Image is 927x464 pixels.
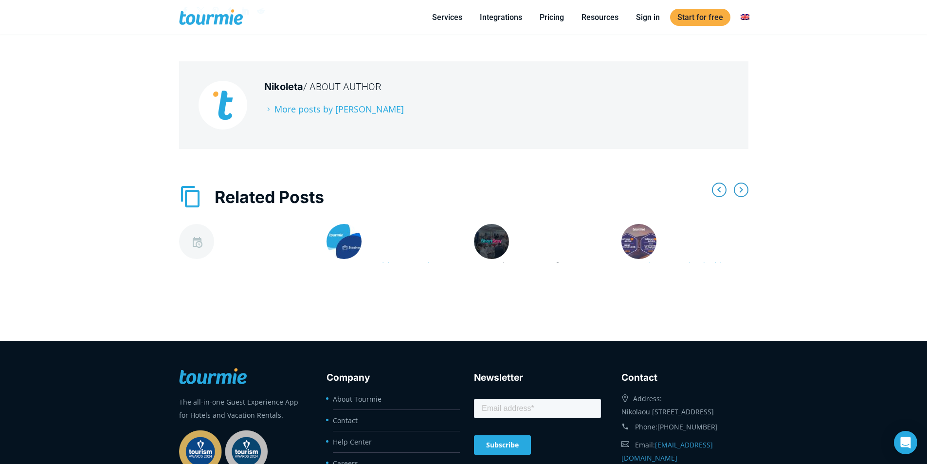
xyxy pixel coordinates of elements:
a: Sign in [629,11,667,23]
a: [PHONE_NUMBER] [657,422,718,431]
a: Integrations [473,11,529,23]
h3: Company [327,371,454,385]
h2: Related Posts [179,186,748,208]
div: Address: Nikolaou [STREET_ADDRESS] [621,390,748,418]
a: More posts by [PERSON_NAME] [264,103,404,115]
h3: Newsletter [474,371,601,385]
iframe: Form 0 [474,397,601,461]
a: Tourmie Recognized with “Most Recommended Vacation Rental Software” 2025 Award by Software Advice [621,260,747,311]
a: Crete ShortStay Conference 2024: The Leading Event for Short-Term Rentals [474,260,587,297]
div: Phone: [621,418,748,436]
div: Nikoleta [264,81,729,93]
span: / About Author [303,81,382,93]
a: Resources [574,11,626,23]
a: Switch to [733,11,757,23]
h3: Contact [621,371,748,385]
a: Services [425,11,470,23]
div: Open Intercom Messenger [894,431,917,454]
a: Contact [333,416,358,425]
a: Start for free [670,9,730,26]
a: Help Center [333,437,372,446]
a: About Tourmie [333,394,382,404]
p: The all-in-one Guest Experience App for Hotels and Vacation Rentals. [179,395,306,422]
a: New Partnership: Tourmie x Stasher [327,260,441,284]
a: Pricing [532,11,571,23]
a: [EMAIL_ADDRESS][DOMAIN_NAME] [621,440,713,463]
